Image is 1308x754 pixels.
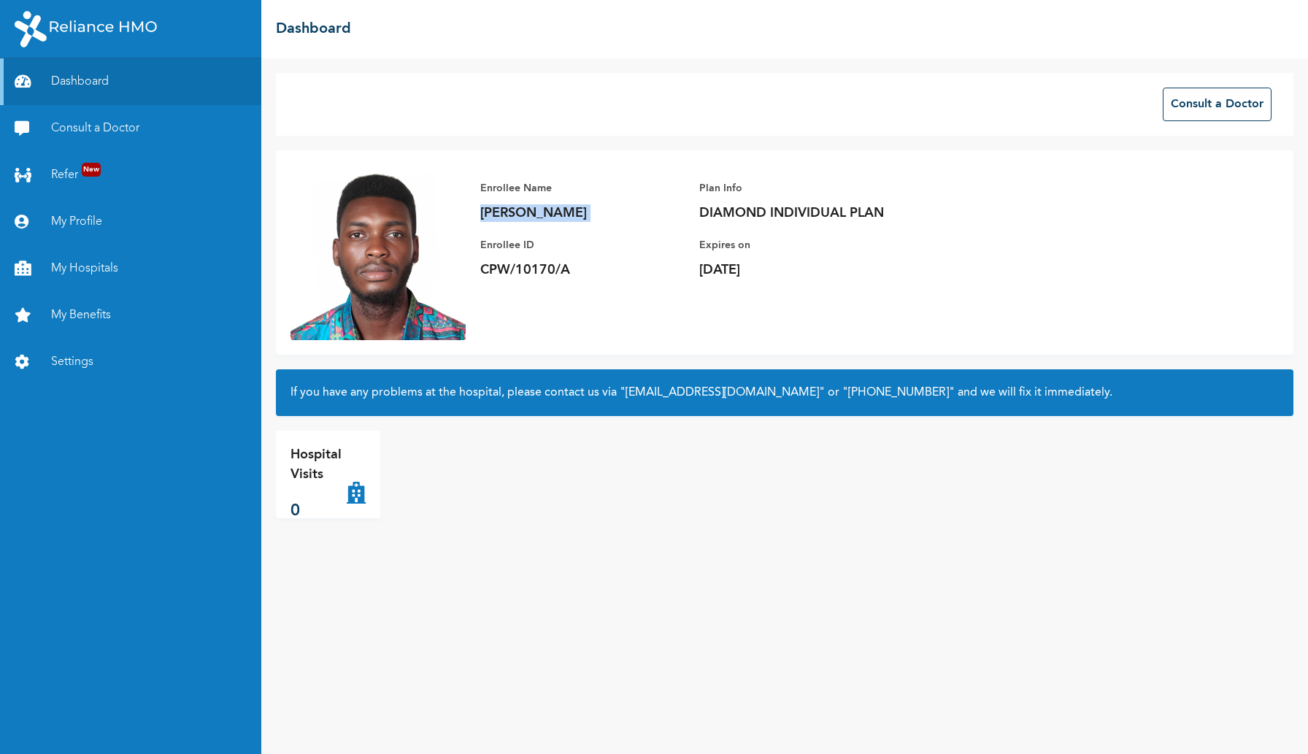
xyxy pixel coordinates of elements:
a: "[PHONE_NUMBER]" [842,387,955,399]
span: New [82,163,101,177]
p: Plan Info [699,180,904,197]
p: CPW/10170/A [480,261,685,279]
p: 0 [291,499,347,523]
a: "[EMAIL_ADDRESS][DOMAIN_NAME]" [620,387,825,399]
img: Enrollee [291,165,466,340]
p: [DATE] [699,261,904,279]
p: Expires on [699,236,904,254]
h2: If you have any problems at the hospital, please contact us via or and we will fix it immediately. [291,384,1279,401]
h2: Dashboard [276,18,351,40]
img: RelianceHMO's Logo [15,11,157,47]
p: [PERSON_NAME] [480,204,685,222]
p: DIAMOND INDIVIDUAL PLAN [699,204,904,222]
p: Enrollee ID [480,236,685,254]
p: Hospital Visits [291,445,347,485]
button: Consult a Doctor [1163,88,1272,121]
p: Enrollee Name [480,180,685,197]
